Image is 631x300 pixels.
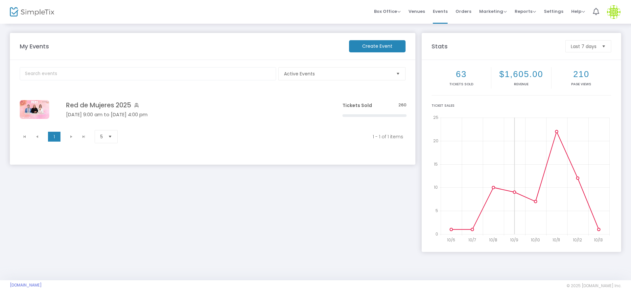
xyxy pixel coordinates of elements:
text: 10/11 [552,237,560,243]
span: Reports [515,8,536,14]
span: Box Office [374,8,401,14]
text: 10/12 [573,237,582,243]
text: 5 [435,208,438,213]
img: 638925144718194100SimpleTix750x472.jpg [20,100,49,119]
text: 0 [435,231,438,237]
h2: 210 [553,69,610,79]
kendo-pager-info: 1 - 1 of 1 items [129,133,403,140]
text: 10 [434,184,438,190]
text: 25 [433,115,438,120]
p: Page Views [553,82,610,87]
text: 10/6 [447,237,455,243]
span: 5 [100,133,103,140]
m-panel-title: My Events [16,42,346,51]
span: Active Events [284,70,391,77]
text: 10/13 [594,237,603,243]
text: 20 [433,138,438,143]
h5: [DATE] 9:00 am to [DATE] 4:00 pm [66,112,323,118]
span: Events [433,3,448,20]
text: 10/10 [531,237,540,243]
button: Select [393,68,403,80]
input: Search events [20,67,276,80]
a: [DOMAIN_NAME] [10,283,42,288]
h4: Red de Mujeres 2025 [66,101,323,109]
h2: $1,605.00 [493,69,549,79]
div: Ticket Sales [432,103,611,108]
span: Venues [409,3,425,20]
button: Select [105,130,115,143]
span: Orders [456,3,471,20]
span: Help [571,8,585,14]
span: Marketing [479,8,507,14]
div: Data table [16,92,410,127]
m-panel-title: Stats [428,42,562,51]
text: 10/7 [468,237,476,243]
text: 15 [434,161,438,167]
span: Last 7 days [571,43,596,50]
span: Settings [544,3,563,20]
h2: 63 [433,69,490,79]
m-button: Create Event [349,40,406,52]
span: 260 [398,102,407,108]
span: Page 1 [48,132,60,142]
text: 10/8 [489,237,497,243]
p: Tickets sold [433,82,490,87]
p: Revenue [493,82,549,87]
text: 10/9 [510,237,518,243]
button: Select [599,41,608,52]
span: Tickets Sold [342,102,372,109]
span: © 2025 [DOMAIN_NAME] Inc. [567,283,621,288]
